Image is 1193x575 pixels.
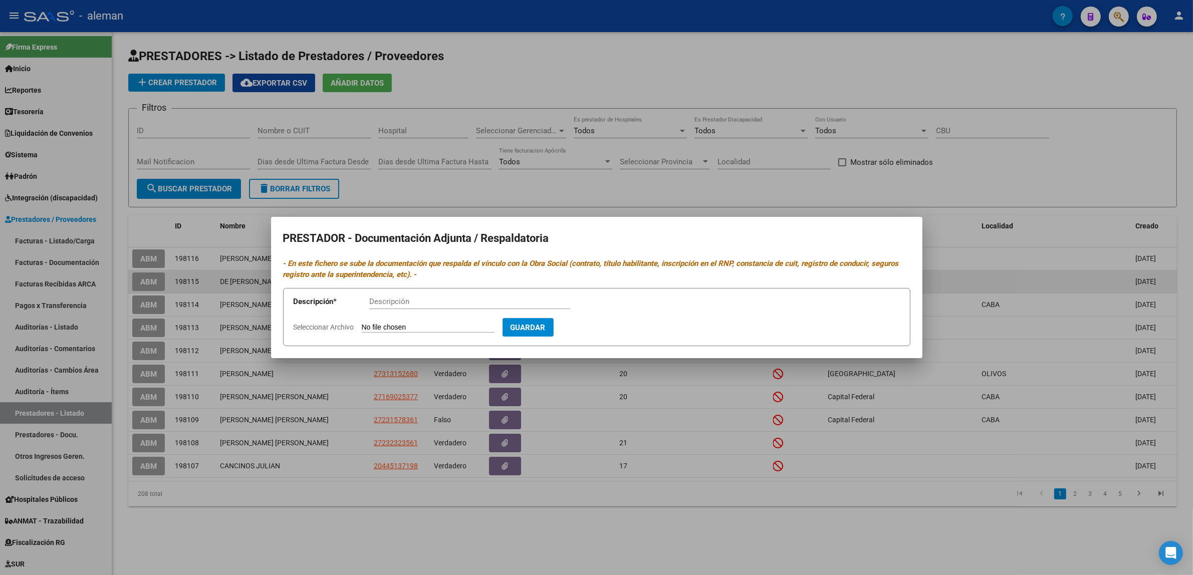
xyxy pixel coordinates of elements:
[1159,541,1183,565] div: Open Intercom Messenger
[511,323,546,332] span: Guardar
[283,259,899,279] i: - En este fichero se sube la documentación que respalda el vínculo con la Obra Social (contrato, ...
[503,318,554,337] button: Guardar
[294,323,354,331] span: Seleccionar Archivo
[283,229,910,248] h2: PRESTADOR - Documentación Adjunta / Respaldatoria
[294,296,369,308] p: Descripción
